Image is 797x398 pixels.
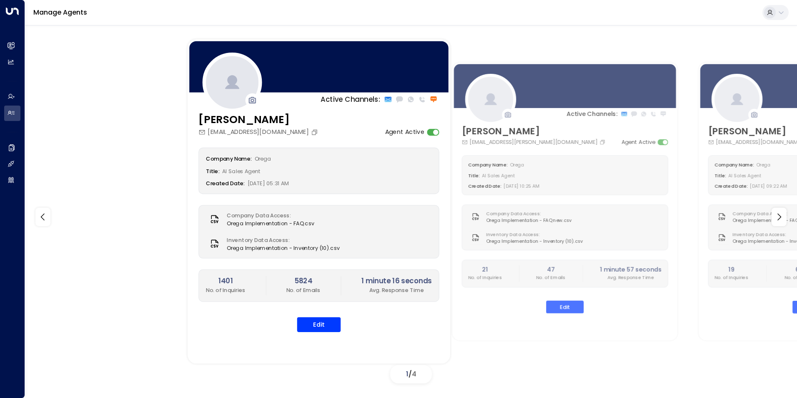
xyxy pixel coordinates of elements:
p: No. of Inquiries [714,274,748,281]
p: Active Channels: [566,109,617,118]
label: Title: [206,167,220,175]
label: Title: [468,172,480,178]
p: No. of Emails [536,274,565,281]
h3: [PERSON_NAME] [198,111,320,127]
span: [DATE] 05:31 AM [248,179,289,187]
span: Orega [255,155,271,162]
span: 4 [412,369,416,379]
span: AI Sales Agent [222,167,260,175]
span: Orega Implementation - FAQ.csv [227,219,315,227]
span: AI Sales Agent [482,172,514,178]
span: [DATE] 09:22 AM [750,183,786,189]
h2: 1401 [206,276,245,286]
h2: 5824 [286,276,321,286]
p: No. of Inquiries [206,286,245,294]
div: [EMAIL_ADDRESS][PERSON_NAME][DOMAIN_NAME] [462,138,607,146]
span: Orega [756,161,770,168]
span: [DATE] 10:25 AM [504,183,539,189]
button: Copy [311,128,320,136]
label: Company Name: [468,161,508,168]
label: Inventory Data Access: [227,236,336,244]
label: Company Name: [714,161,754,168]
button: Copy [599,139,607,145]
p: Avg. Response Time [361,286,432,294]
a: Manage Agents [33,8,87,17]
label: Company Data Access: [486,210,568,217]
label: Agent Active [385,127,425,136]
p: Active Channels: [321,94,380,104]
h2: 1 minute 57 seconds [600,265,662,275]
label: Created Date: [206,179,245,187]
h2: 47 [536,265,565,275]
button: Edit [297,317,341,332]
span: Orega Implementation - Inventory (10).csv [486,238,583,244]
p: Avg. Response Time [600,274,662,281]
h2: 21 [468,265,502,275]
span: Orega [510,161,524,168]
p: No. of Emails [286,286,321,294]
label: Company Data Access: [227,212,311,219]
label: Agent Active [622,138,655,146]
button: Edit [546,300,584,313]
h2: 19 [714,265,748,275]
label: Title: [714,172,726,178]
label: Created Date: [714,183,748,189]
h2: 1 minute 16 seconds [361,276,432,286]
label: Inventory Data Access: [486,231,579,238]
div: [EMAIL_ADDRESS][DOMAIN_NAME] [198,127,320,136]
p: No. of Inquiries [468,274,502,281]
span: Orega Implementation - Inventory (10).csv [227,244,340,252]
label: Created Date: [468,183,501,189]
span: 1 [406,369,409,379]
h3: [PERSON_NAME] [462,124,607,138]
span: Orega Implementation - FAQ new.csv [486,217,571,223]
label: Company Name: [206,155,252,162]
span: AI Sales Agent [728,172,761,178]
div: / [390,365,432,383]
